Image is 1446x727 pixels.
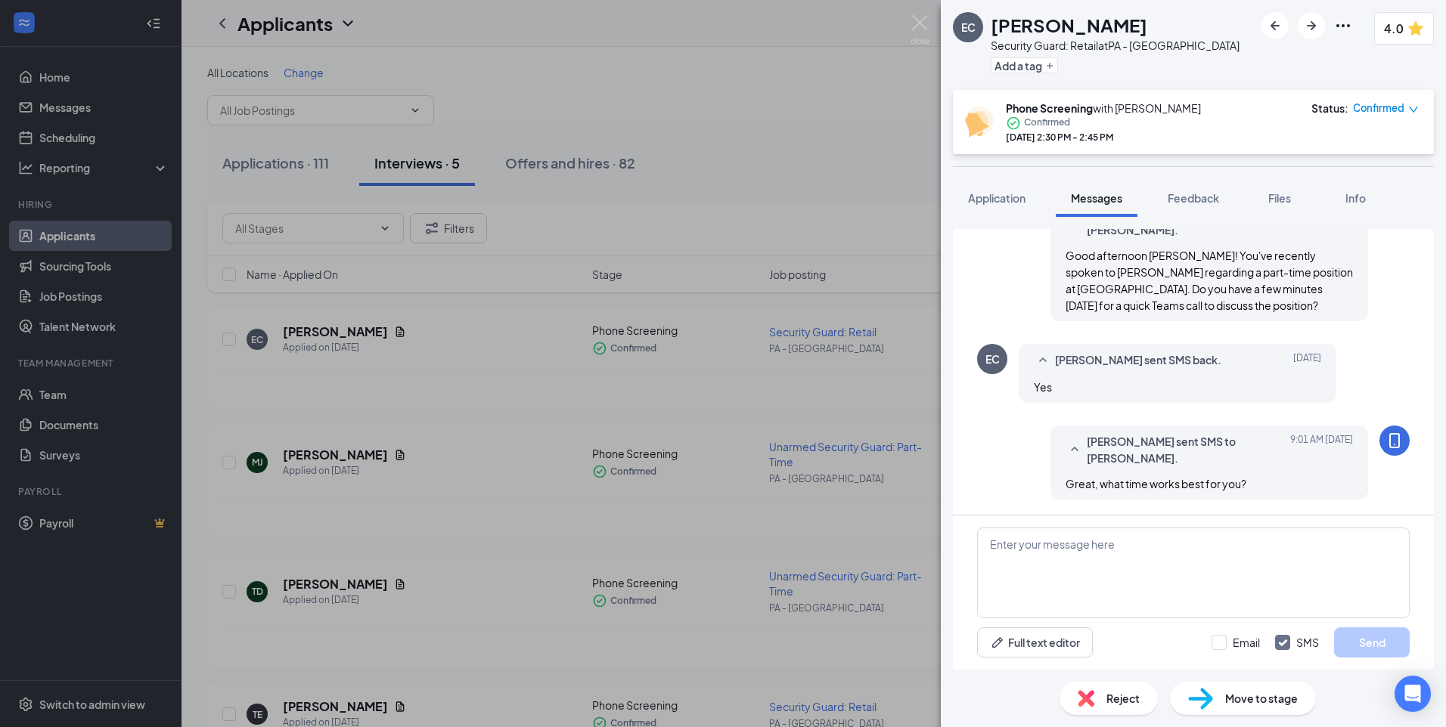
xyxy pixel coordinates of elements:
button: ArrowRight [1298,12,1325,39]
button: ArrowLeftNew [1261,12,1289,39]
span: [PERSON_NAME] sent SMS back. [1055,351,1221,370]
svg: SmallChevronUp [1034,351,1052,370]
span: Confirmed [1353,101,1404,116]
span: Good afternoon [PERSON_NAME]! You've recently spoken to [PERSON_NAME] regarding a part-time posit... [1066,249,1353,312]
div: Security Guard: Retail at PA - [GEOGRAPHIC_DATA] [991,38,1240,53]
div: Status : [1311,101,1348,116]
span: Reject [1106,690,1140,707]
div: [DATE] 2:30 PM - 2:45 PM [1006,131,1201,144]
button: PlusAdd a tag [991,57,1058,73]
span: [DATE] [1293,351,1321,370]
span: down [1408,104,1419,115]
svg: Plus [1045,61,1054,70]
span: [DATE] 9:01 AM [1290,433,1353,466]
span: Yes [1034,380,1052,394]
h1: [PERSON_NAME] [991,12,1147,38]
span: Move to stage [1225,690,1298,707]
div: EC [985,351,1000,367]
span: [PERSON_NAME] sent SMS to [PERSON_NAME]. [1087,433,1285,466]
span: Info [1345,191,1366,205]
svg: ArrowRight [1302,17,1320,35]
svg: MobileSms [1385,432,1404,450]
svg: CheckmarkCircle [1006,116,1021,131]
div: with [PERSON_NAME] [1006,101,1201,116]
div: Open Intercom Messenger [1395,676,1431,712]
button: Send [1334,627,1410,657]
svg: SmallChevronUp [1066,441,1084,459]
b: Phone Screening [1006,101,1093,115]
svg: Ellipses [1334,17,1352,35]
div: EC [961,20,976,35]
span: Files [1268,191,1291,205]
svg: Pen [990,635,1005,650]
span: Application [968,191,1026,205]
span: 4.0 [1384,19,1404,38]
span: Feedback [1168,191,1219,205]
button: Full text editorPen [977,627,1093,657]
svg: ArrowLeftNew [1266,17,1284,35]
span: Confirmed [1024,116,1070,131]
span: Messages [1071,191,1122,205]
span: Great, what time works best for you? [1066,477,1246,490]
